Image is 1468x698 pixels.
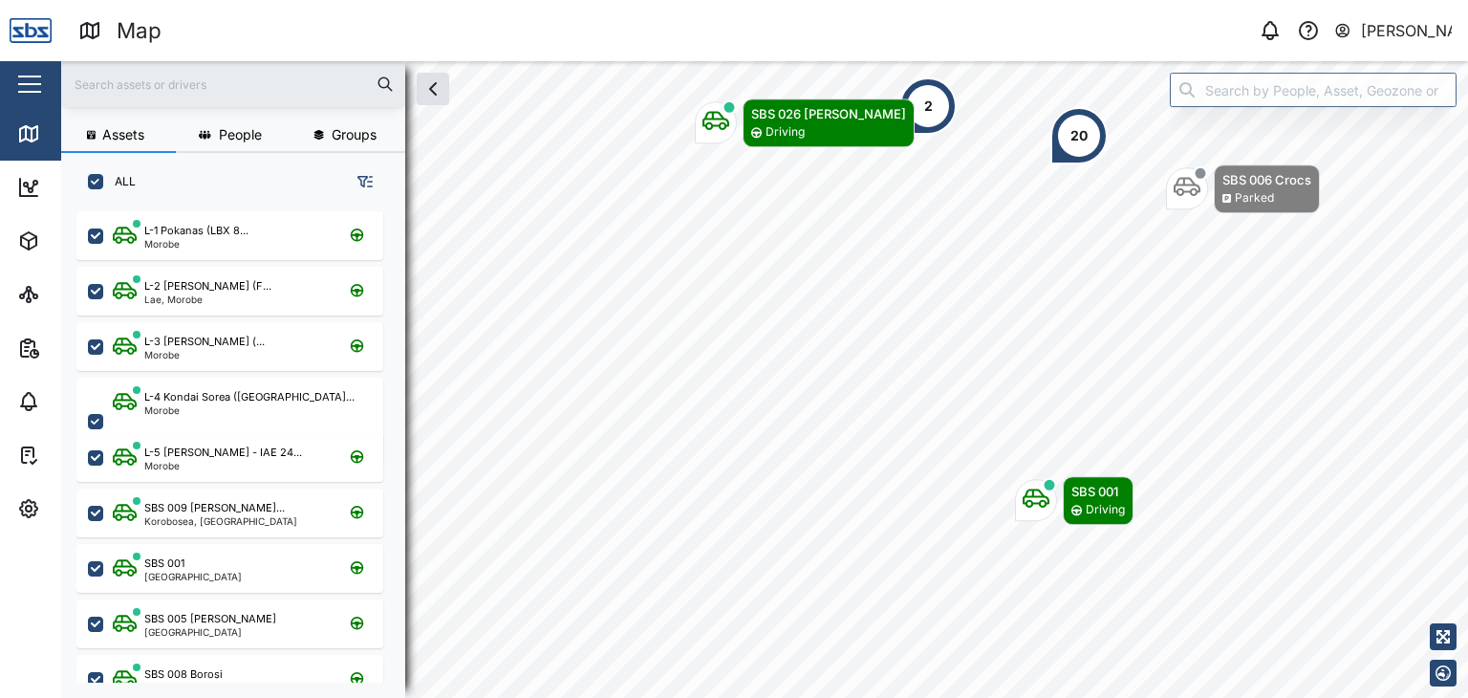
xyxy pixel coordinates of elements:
div: [PERSON_NAME] [1361,19,1453,43]
div: Driving [766,123,805,142]
div: 2 [924,96,933,117]
div: Map marker [899,77,957,135]
span: People [219,128,262,142]
div: L-3 [PERSON_NAME] (... [144,334,265,350]
div: Morobe [144,405,355,415]
div: L-1 Pokanas (LBX 8... [144,223,248,239]
div: [GEOGRAPHIC_DATA] [144,627,276,637]
div: Map marker [1050,107,1108,164]
div: Morobe [144,461,302,470]
div: Map marker [695,98,915,147]
div: Morobe [144,350,265,360]
div: Reports [50,338,115,359]
div: Tasks [50,445,102,466]
div: L-2 [PERSON_NAME] (F... [144,278,271,294]
canvas: Map [61,61,1468,698]
span: Assets [102,128,144,142]
div: Lae, Morobe [144,294,271,304]
label: ALL [103,174,136,189]
div: SBS 026 [PERSON_NAME] [751,104,906,123]
div: Map [117,14,162,48]
div: Alarms [50,391,109,412]
div: Korobosea, [GEOGRAPHIC_DATA] [144,516,297,526]
span: Groups [332,128,377,142]
div: L-4 Kondai Sorea ([GEOGRAPHIC_DATA]... [144,389,355,405]
div: Map marker [1166,164,1320,213]
div: Dashboard [50,177,136,198]
input: Search by People, Asset, Geozone or Place [1170,73,1457,107]
div: Parked [1235,189,1274,207]
button: [PERSON_NAME] [1333,17,1453,44]
div: SBS 005 [PERSON_NAME] [144,611,276,627]
div: Map marker [1015,476,1133,525]
div: Settings [50,498,118,519]
div: 20 [1070,125,1088,146]
div: SBS 001 [1071,482,1125,501]
div: SBS 009 [PERSON_NAME]... [144,500,285,516]
input: Search assets or drivers [73,70,394,98]
div: Driving [1086,501,1125,519]
div: L-5 [PERSON_NAME] - IAE 24... [144,445,302,461]
div: Assets [50,230,109,251]
div: grid [76,205,404,683]
div: SBS 006 Crocs [1222,170,1311,189]
div: SBS 001 [144,556,184,572]
img: Main Logo [10,10,52,52]
div: Map [50,123,93,144]
div: Sites [50,284,96,305]
div: [GEOGRAPHIC_DATA] [144,572,242,581]
div: SBS 008 Borosi [144,666,223,683]
div: Morobe [144,239,248,249]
